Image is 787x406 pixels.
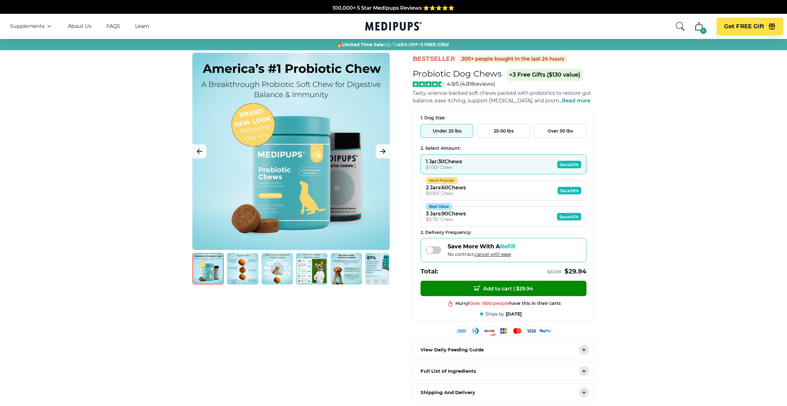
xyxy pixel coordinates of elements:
span: Save 20% [557,161,581,168]
div: $ 0.75 / Chew [426,217,466,222]
span: cancel with ease [475,252,511,257]
span: Supplements [10,23,45,30]
span: Get FREE Gift [724,23,764,30]
div: $ 0.80 / Chew [426,191,466,196]
p: Shipping And Delivery [421,389,475,396]
span: 4.8/5 ( 4,818 reviews) [447,81,495,87]
div: 1 Jar : 30 Chews [426,159,462,165]
p: Full List of Ingredients [421,367,476,375]
div: 1. Dog Size: [421,115,586,121]
button: Supplements [10,23,53,30]
button: Previous Image [192,144,206,159]
button: Best Value3 Jars:90Chews$0.75/ ChewSave40% [421,207,586,226]
button: Most Popular2 Jars:60Chews$0.80/ ChewSave36% [421,181,586,200]
span: 🔥 Up To + [337,41,449,48]
span: Add to cart | $ 29.94 [474,285,533,292]
span: 100,000+ 5 Star Medipups Reviews ⭐️⭐️⭐️⭐️⭐️ [333,5,454,11]
img: Probiotic Dog Chews | Natural Dog Supplements [365,253,397,284]
span: Made In The [GEOGRAPHIC_DATA] from domestic & globally sourced ingredients [289,13,498,19]
img: payment methods [456,326,551,336]
div: 2 Jars : 60 Chews [426,185,466,191]
span: 2 . Delivery Frequency: [421,230,471,235]
button: Next Image [376,144,390,159]
div: 6 [700,28,707,34]
button: Add to cart | $29.94 [421,281,586,296]
span: Tasty, science-backed soft chews packed with probiotics to restore gut [413,90,591,96]
div: Hurry! have this in their carts [455,300,561,306]
span: [DATE] [506,311,522,317]
a: FAQS [107,23,120,30]
button: Over 50 lbs [534,124,586,138]
span: Save 40% [557,213,581,220]
span: $ 29.94 [564,267,586,276]
div: Best Value [426,203,452,210]
a: About Us [68,23,91,30]
img: Probiotic Dog Chews | Natural Dog Supplements [296,253,327,284]
img: Probiotic Dog Chews | Natural Dog Supplements [331,253,362,284]
a: Medipups [365,20,422,33]
div: Most Popular [426,177,458,184]
span: Refill [500,243,515,250]
span: Ships by [486,311,504,317]
span: +3 Free Gifts ($130 value) [507,69,583,81]
span: Total: [421,267,438,276]
span: Save 36% [558,187,581,194]
img: Probiotic Dog Chews | Natural Dog Supplements [192,253,224,284]
button: 25-50 lbs [477,124,530,138]
span: $ 37.99 [547,269,561,275]
img: Probiotic Dog Chews | Natural Dog Supplements [261,253,293,284]
span: BestSeller [413,55,455,63]
button: 1 Jar:30Chews$1.00/ ChewSave20% [421,154,586,174]
button: cart [691,19,707,34]
button: search [675,21,685,31]
div: 200+ people bought in the last 24 hours [459,55,567,63]
span: balance, ease itching, support [MEDICAL_DATA], and prom [413,98,559,104]
img: Stars - 4.8 [413,81,444,87]
p: View Daily Feeding Guide [421,346,484,354]
span: No contract, [448,252,515,257]
div: 3 Jars : 90 Chews [426,211,466,217]
span: Over 1000 people [470,300,509,306]
button: Under 25 lbs [421,124,473,138]
h1: Probiotic Dog Chews [413,68,502,79]
button: Get FREE Gift [717,18,783,35]
span: Read more [562,98,591,104]
span: Save More With A [448,243,515,250]
div: 2. Select Amount: [421,145,586,151]
img: Probiotic Dog Chews | Natural Dog Supplements [227,253,258,284]
span: ... [559,98,591,104]
div: $ 1.00 / Chew [426,165,462,170]
a: Learn [135,23,149,30]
